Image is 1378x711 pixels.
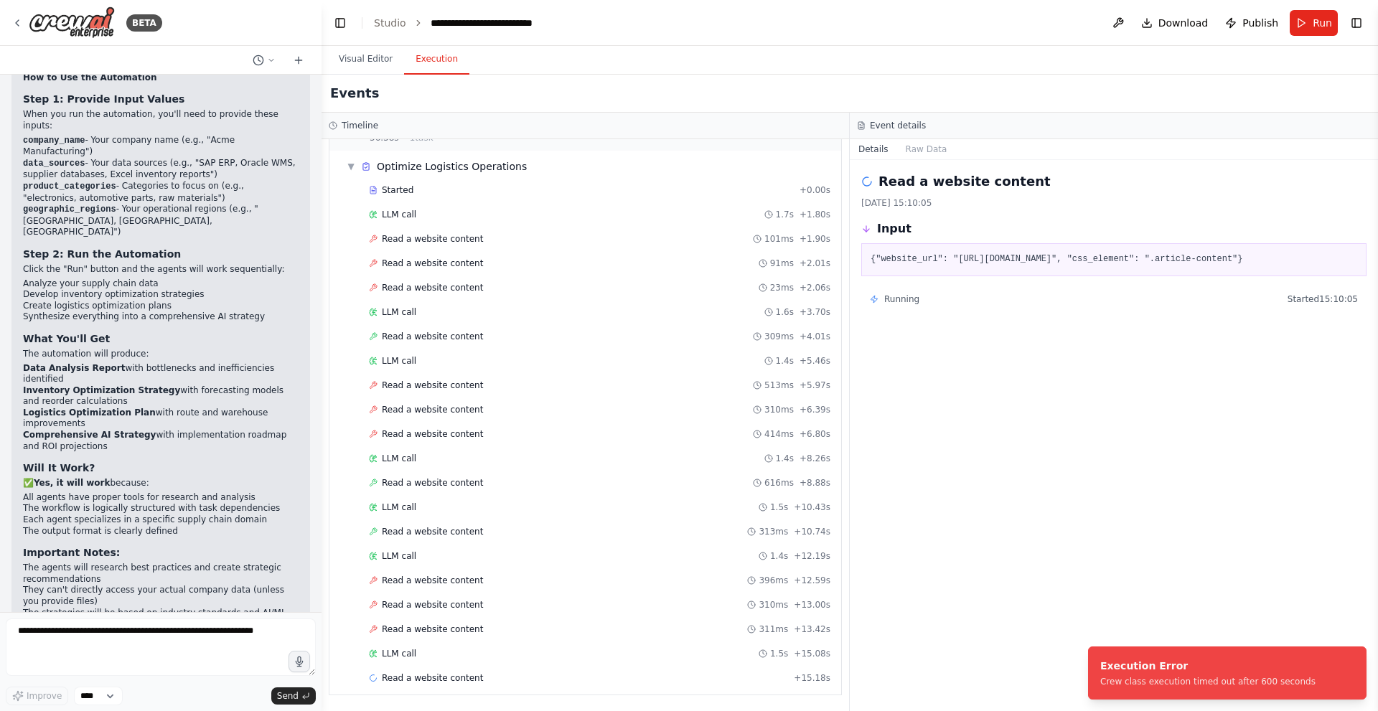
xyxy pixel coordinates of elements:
[794,526,830,537] span: + 10.74s
[247,52,281,69] button: Switch to previous chat
[1219,10,1284,36] button: Publish
[800,453,830,464] span: + 8.26s
[1100,676,1316,687] div: Crew class execution timed out after 600 seconds
[770,550,788,562] span: 1.4s
[382,477,483,489] span: Read a website content
[1135,10,1214,36] button: Download
[878,171,1051,192] h2: Read a website content
[23,159,85,169] code: data_sources
[794,502,830,513] span: + 10.43s
[23,503,299,514] li: The workflow is logically structured with task dependencies
[23,333,110,344] strong: What You'll Get
[23,385,299,408] li: with forecasting models and reorder calculations
[770,648,788,659] span: 1.5s
[374,16,565,30] nav: breadcrumb
[23,72,157,83] strong: How to Use the Automation
[884,293,919,305] span: Running
[23,181,299,204] li: - Categories to focus on (e.g., "electronics, automotive parts, raw materials")
[794,623,830,635] span: + 13.42s
[776,306,794,318] span: 1.6s
[759,526,788,537] span: 313ms
[794,599,830,611] span: + 13.00s
[23,385,180,395] strong: Inventory Optimization Strategy
[382,623,483,635] span: Read a website content
[382,672,483,684] span: Read a website content
[374,17,406,29] a: Studio
[6,687,68,705] button: Improve
[382,648,416,659] span: LLM call
[794,648,830,659] span: + 15.08s
[23,135,299,158] li: - Your company name (e.g., "Acme Manufacturing")
[1242,16,1278,30] span: Publish
[382,428,483,440] span: Read a website content
[23,514,299,526] li: Each agent specializes in a specific supply chain domain
[382,209,416,220] span: LLM call
[764,331,794,342] span: 309ms
[382,184,413,196] span: Started
[382,306,416,318] span: LLM call
[764,380,794,391] span: 513ms
[34,478,110,488] strong: Yes, it will work
[764,477,794,489] span: 616ms
[23,204,116,215] code: geographic_regions
[800,428,830,440] span: + 6.80s
[800,380,830,391] span: + 5.97s
[1158,16,1209,30] span: Download
[382,380,483,391] span: Read a website content
[770,282,794,293] span: 23ms
[800,209,830,220] span: + 1.80s
[23,492,299,504] li: All agents have proper tools for research and analysis
[1100,659,1316,673] div: Execution Error
[23,462,95,474] strong: Will It Work?
[126,14,162,32] div: BETA
[382,575,483,586] span: Read a website content
[382,404,483,415] span: Read a website content
[382,502,416,513] span: LLM call
[289,651,310,672] button: Click to speak your automation idea
[1346,13,1367,33] button: Show right sidebar
[800,233,830,245] span: + 1.90s
[382,550,416,562] span: LLM call
[764,233,794,245] span: 101ms
[776,453,794,464] span: 1.4s
[776,355,794,367] span: 1.4s
[23,289,299,301] li: Develop inventory optimization strategies
[23,562,299,585] li: The agents will research best practices and create strategic recommendations
[382,453,416,464] span: LLM call
[23,301,299,312] li: Create logistics optimization plans
[23,109,299,131] p: When you run the automation, you'll need to provide these inputs:
[23,363,125,373] strong: Data Analysis Report
[23,363,299,385] li: with bottlenecks and inefficiencies identified
[404,44,469,75] button: Execution
[23,608,299,630] li: The strategies will be based on industry standards and AI/ML techniques
[23,408,156,418] strong: Logistics Optimization Plan
[23,278,299,290] li: Analyze your supply chain data
[23,349,299,360] p: The automation will produce:
[23,182,116,192] code: product_categories
[23,158,299,181] li: - Your data sources (e.g., "SAP ERP, Oracle WMS, supplier databases, Excel inventory reports")
[800,306,830,318] span: + 3.70s
[23,264,299,276] p: Click the "Run" button and the agents will work sequentially:
[794,672,830,684] span: + 15.18s
[382,355,416,367] span: LLM call
[759,623,788,635] span: 311ms
[23,311,299,323] li: Synthesize everything into a comprehensive AI strategy
[382,258,483,269] span: Read a website content
[29,6,115,39] img: Logo
[759,599,788,611] span: 310ms
[342,120,378,131] h3: Timeline
[382,282,483,293] span: Read a website content
[23,526,299,537] li: The output format is clearly defined
[382,233,483,245] span: Read a website content
[770,502,788,513] span: 1.5s
[764,404,794,415] span: 310ms
[287,52,310,69] button: Start a new chat
[377,159,527,174] div: Optimize Logistics Operations
[23,93,184,105] strong: Step 1: Provide Input Values
[800,477,830,489] span: + 8.88s
[23,585,299,607] li: They can't directly access your actual company data (unless you provide files)
[897,139,956,159] button: Raw Data
[327,44,404,75] button: Visual Editor
[800,282,830,293] span: + 2.06s
[759,575,788,586] span: 396ms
